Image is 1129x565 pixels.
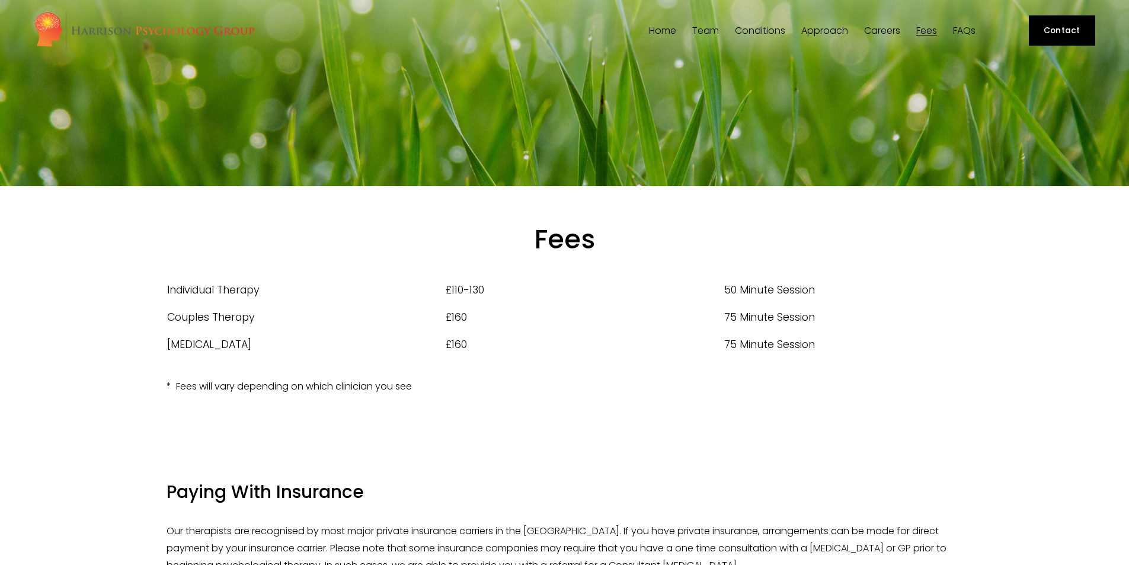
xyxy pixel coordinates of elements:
a: Fees [916,25,937,36]
h1: Fees [167,224,962,256]
a: folder dropdown [735,25,785,36]
td: 75 Minute Session [724,331,962,358]
a: Home [649,25,676,36]
td: [MEDICAL_DATA] [167,331,445,358]
p: * Fees will vary depending on which clinician you see [167,378,962,395]
td: 75 Minute Session [724,304,962,331]
td: 50 Minute Session [724,276,962,304]
h4: Paying With Insurance [167,480,962,505]
img: Harrison Psychology Group [34,11,255,50]
span: Team [692,26,719,36]
a: FAQs [953,25,976,36]
td: Couples Therapy [167,304,445,331]
td: £110-130 [445,276,724,304]
a: folder dropdown [692,25,719,36]
td: Individual Therapy [167,276,445,304]
span: Conditions [735,26,785,36]
a: Careers [864,25,900,36]
span: Approach [801,26,848,36]
td: £160 [445,304,724,331]
a: Contact [1029,15,1095,45]
td: £160 [445,331,724,358]
a: folder dropdown [801,25,848,36]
